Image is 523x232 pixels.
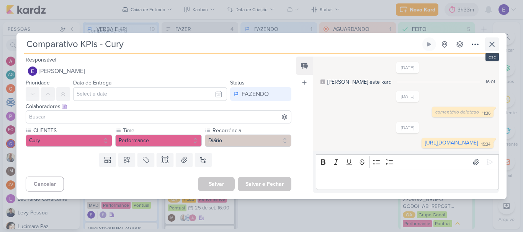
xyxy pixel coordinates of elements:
div: FAZENDO [242,89,269,99]
input: Select a date [73,87,227,101]
input: Buscar [28,112,289,122]
button: Cury [26,135,112,147]
button: Performance [115,135,202,147]
div: esc [485,53,499,61]
label: Status [230,79,245,86]
div: Colaboradores [26,102,291,110]
label: CLIENTES [33,127,112,135]
img: Eduardo Quaresma [28,67,37,76]
div: Editor editing area: main [316,169,499,190]
input: Kard Sem Título [24,37,421,51]
button: Cancelar [26,177,64,191]
div: 15:34 [481,141,490,148]
div: [PERSON_NAME] este kard [327,78,392,86]
div: 11:36 [482,110,490,117]
label: Prioridade [26,79,50,86]
span: [PERSON_NAME] [39,67,85,76]
button: [PERSON_NAME] [26,64,291,78]
div: Ligar relógio [426,41,432,47]
span: comentário deletado [435,109,479,115]
label: Time [122,127,202,135]
label: Responsável [26,57,56,63]
div: 16:01 [485,78,495,85]
button: FAZENDO [230,87,291,101]
label: Data de Entrega [73,79,111,86]
div: Editor toolbar [316,154,499,169]
label: Recorrência [212,127,291,135]
button: Diário [205,135,291,147]
a: [URL][DOMAIN_NAME] [425,140,478,146]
